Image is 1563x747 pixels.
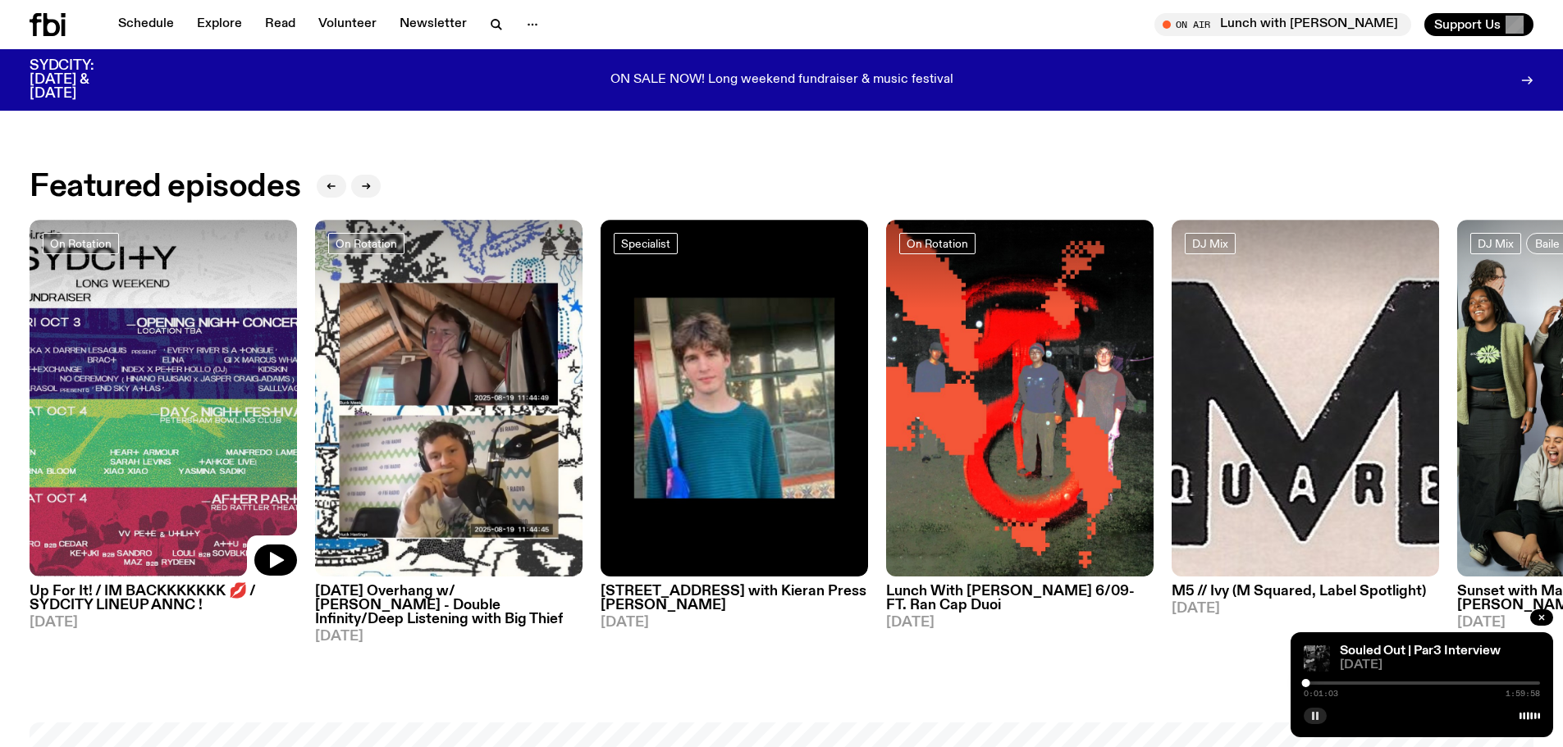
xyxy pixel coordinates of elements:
[308,13,386,36] a: Volunteer
[315,630,583,644] span: [DATE]
[601,616,868,630] span: [DATE]
[1185,233,1236,254] a: DJ Mix
[1478,238,1514,250] span: DJ Mix
[108,13,184,36] a: Schedule
[30,576,297,630] a: Up For It! / IM BACKKKKKKK 💋 / SYDCITY LINEUP ANNC ![DATE]
[1172,576,1439,616] a: M5 // Ivy (M Squared, Label Spotlight)[DATE]
[1434,17,1501,32] span: Support Us
[1172,585,1439,599] h3: M5 // Ivy (M Squared, Label Spotlight)
[601,585,868,613] h3: [STREET_ADDRESS] with Kieran Press [PERSON_NAME]
[328,233,404,254] a: On Rotation
[610,73,953,88] p: ON SALE NOW! Long weekend fundraiser & music festival
[315,576,583,644] a: [DATE] Overhang w/ [PERSON_NAME] - Double Infinity/Deep Listening with Big Thief[DATE]
[1340,645,1501,658] a: Souled Out | Par3 Interview
[30,172,300,202] h2: Featured episodes
[255,13,305,36] a: Read
[1154,13,1411,36] button: On AirLunch with [PERSON_NAME]
[1470,233,1521,254] a: DJ Mix
[1506,690,1540,698] span: 1:59:58
[390,13,477,36] a: Newsletter
[336,238,397,250] span: On Rotation
[1424,13,1533,36] button: Support Us
[1304,690,1338,698] span: 0:01:03
[30,616,297,630] span: [DATE]
[315,585,583,626] h3: [DATE] Overhang w/ [PERSON_NAME] - Double Infinity/Deep Listening with Big Thief
[621,238,670,250] span: Specialist
[43,233,119,254] a: On Rotation
[50,238,112,250] span: On Rotation
[614,233,678,254] a: Specialist
[187,13,252,36] a: Explore
[1172,602,1439,616] span: [DATE]
[30,585,297,613] h3: Up For It! / IM BACKKKKKKK 💋 / SYDCITY LINEUP ANNC !
[886,576,1154,630] a: Lunch With [PERSON_NAME] 6/09- FT. Ran Cap Duoi[DATE]
[886,585,1154,613] h3: Lunch With [PERSON_NAME] 6/09- FT. Ran Cap Duoi
[1340,659,1540,672] span: [DATE]
[601,576,868,630] a: [STREET_ADDRESS] with Kieran Press [PERSON_NAME][DATE]
[30,59,135,101] h3: SYDCITY: [DATE] & [DATE]
[1192,238,1228,250] span: DJ Mix
[899,233,976,254] a: On Rotation
[886,616,1154,630] span: [DATE]
[907,238,968,250] span: On Rotation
